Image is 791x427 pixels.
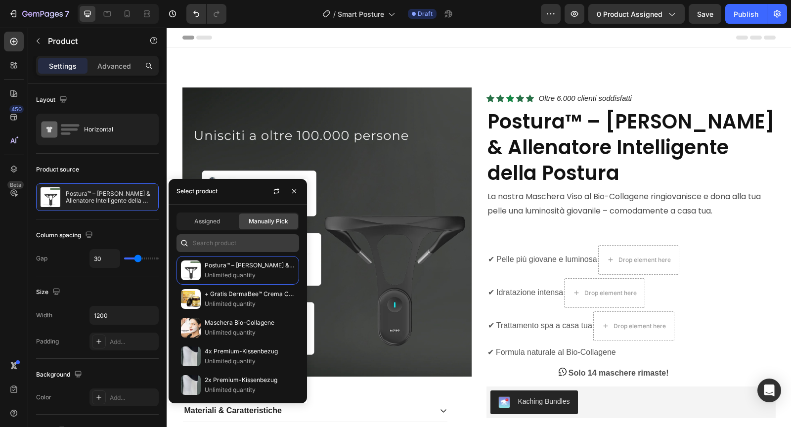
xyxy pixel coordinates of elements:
div: Layout [36,93,69,107]
strong: Solo 14 maschere rimaste! [402,341,502,349]
span: Draft [418,9,433,18]
div: Publish [734,9,758,19]
img: product feature img [41,187,60,207]
p: Settings [49,61,77,71]
p: Maschera Bio-Collagene [205,318,295,328]
div: Add... [110,393,156,402]
input: Auto [90,306,158,324]
button: Publish [725,4,767,24]
div: Select product [176,187,218,196]
p: Unlimited quantity [205,356,295,366]
div: Color [36,393,51,402]
img: collections [181,346,201,366]
p: Oltre 6.000 clienti soddisfatti [372,64,465,77]
span: Manually Pick [249,217,288,226]
p: 7 [65,8,69,20]
p: Unlimited quantity [205,299,295,309]
button: 0 product assigned [588,4,685,24]
p: Postura™ – [PERSON_NAME] & Allenatore Intelligente della Postura [66,190,154,204]
div: Horizontal [84,118,144,141]
span: ✔ Pelle più giovane e luminosa [321,227,431,236]
p: + Gratis DermaBee™ Crema Corpo Riparatrice Profonda [205,289,295,299]
input: Auto [90,250,120,267]
div: Product source [36,165,79,174]
button: Save [689,4,721,24]
span: ✔ Idratazione intensa [321,260,397,269]
div: Kaching Bundles [352,369,403,379]
div: Gap [36,254,47,263]
span: Assigned [194,217,220,226]
input: Search in Settings & Advanced [176,234,299,252]
iframe: Design area [167,28,791,427]
div: Drop element here [418,261,470,269]
p: 2x Premium-Kissenbezug [205,375,295,385]
div: Beta [7,181,24,189]
div: Column spacing [36,229,95,242]
p: Unlimited quantity [205,270,295,280]
h1: Postura™ – [PERSON_NAME] & Allenatore Intelligente della Postura [320,80,609,159]
span: 0 product assigned [597,9,662,19]
span: / [333,9,336,19]
img: collections [181,318,201,338]
div: Width [36,311,52,320]
div: Drop element here [452,228,504,236]
span: Save [697,10,713,18]
div: Open Intercom Messenger [757,379,781,402]
p: 4x Premium-Kissenbezug [205,346,295,356]
div: Drop element here [447,295,499,302]
p: Product [48,35,132,47]
img: collections [181,260,201,280]
span: Smart Posture [338,9,384,19]
p: Postura™ – [PERSON_NAME] & Allenatore Intelligente della Postura [205,260,295,270]
p: La nostra Maschera Viso al Bio-Collagene ringiovanisce e dona alla tua pelle una luminosità giova... [321,162,608,191]
img: collections [181,375,201,395]
button: 7 [4,4,74,24]
p: Advanced [97,61,131,71]
div: Undo/Redo [186,4,226,24]
p: Unlimited quantity [205,328,295,338]
img: KachingBundles.png [332,369,344,381]
span: ✔ Trattamento spa a casa tua [321,294,426,302]
div: Padding [36,337,59,346]
button: Kaching Bundles [324,363,411,386]
div: Background [36,368,84,382]
p: Unlimited quantity [205,385,295,395]
div: 450 [9,105,24,113]
span: ✔ Formula naturale al Bio-Collagene [321,320,449,329]
img: collections [181,289,201,309]
div: Size [36,286,62,299]
div: Add... [110,338,156,346]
